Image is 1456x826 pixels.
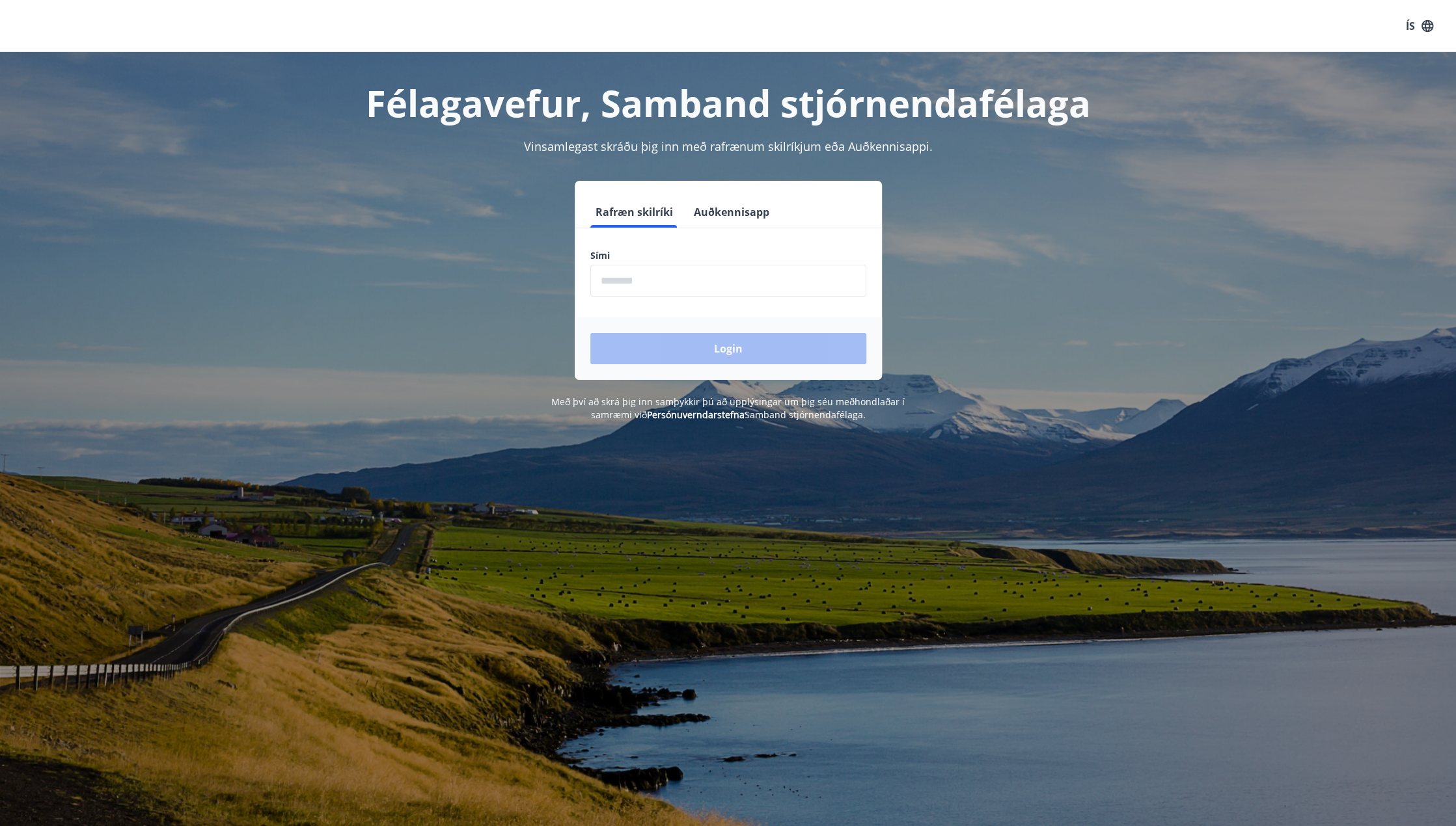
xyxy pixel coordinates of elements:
span: Með því að skrá þig inn samþykkir þú að upplýsingar um þig séu meðhöndlaðar í samræmi við Samband... [551,395,905,421]
button: Auðkennisapp [689,196,775,228]
button: Rafræn skilríki [590,196,678,228]
label: Sími [590,249,866,262]
a: Persónuverndarstefna [647,408,745,421]
button: ÍS [1399,14,1440,38]
h1: Félagavefur, Samband stjórnendafélaga [275,78,1181,127]
span: Vinsamlegast skráðu þig inn með rafrænum skilríkjum eða Auðkennisappi. [524,139,933,154]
